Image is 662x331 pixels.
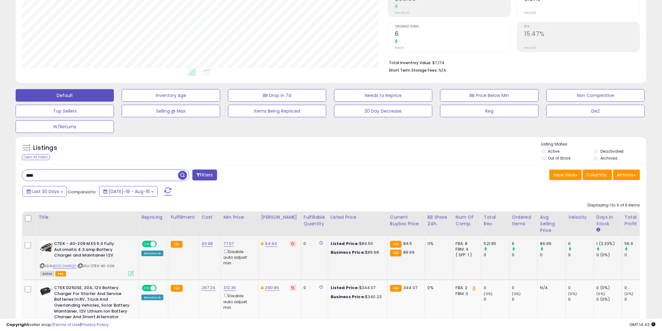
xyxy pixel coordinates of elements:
div: FBM: 4 [456,247,476,252]
div: ASIN: [40,241,134,276]
div: $84.50 [331,241,383,247]
b: CTEK - 40-206 MXS 5.0 Fully Automatic 4.3 amp Battery Charger and Maintainer 12V [54,241,130,260]
div: Fulfillment [171,214,196,221]
span: 84.5 [403,241,412,247]
div: Amazon AI [141,251,163,256]
div: FBA: 2 [456,285,476,291]
button: Inventory Age [122,89,220,102]
a: Privacy Policy [81,322,109,328]
span: N/A [439,67,446,73]
small: (0%) [484,291,493,296]
b: CTEK D250SE, 20A, 12V Battery Charger For Starter And Service Batteries In RV, Truck And Overland... [54,285,130,327]
button: Actions [613,170,640,180]
button: Default [16,89,114,102]
b: Total Inventory Value: [389,60,431,65]
button: Save View [549,170,582,180]
div: Displaying 1 to 6 of 6 items [588,202,640,208]
span: OFF [156,242,166,247]
button: Last 30 Days [23,186,67,197]
span: ON [143,286,150,291]
div: 0 [484,252,509,258]
div: 0 [304,285,323,291]
small: FBA [171,241,182,248]
small: Prev: 0 [395,46,404,50]
span: All listings currently available for purchase on Amazon [40,271,54,277]
span: 344.07 [403,285,417,291]
div: 0 [512,285,537,291]
div: Repricing [141,214,165,221]
div: 0 [568,285,594,291]
p: Listing States: [542,141,646,147]
span: Compared to: [68,189,97,195]
div: Velocity [568,214,591,221]
img: 41BJ2LVTXwS._SL40_.jpg [40,241,53,253]
div: ( SFP: 1 ) [456,252,476,258]
div: [PERSON_NAME] [261,214,298,221]
div: 0 [625,297,650,302]
button: 30 Day Decrease [334,105,432,117]
div: FBM: 3 [456,291,476,297]
small: (0%) [625,291,634,296]
div: $344.07 [331,285,383,291]
div: Title [38,214,136,221]
div: Avg Selling Price [540,214,563,234]
small: FBA [390,250,402,257]
label: Archived [600,155,617,161]
div: Current Buybox Price [390,214,422,227]
div: 0 [512,297,537,302]
small: FBA [171,285,182,292]
div: 0 (0%) [597,252,622,258]
div: FBA: 8 [456,241,476,247]
div: 0 [625,285,650,291]
div: 0 (0%) [597,297,622,302]
div: Listed Price [331,214,385,221]
div: 521.95 [484,241,509,247]
div: 6 [512,241,537,247]
a: 267.24 [202,285,216,291]
span: OFF [156,286,166,291]
div: N/A [540,285,561,291]
img: 412OvW3XrgL._SL40_.jpg [40,285,53,298]
button: Needs to Reprice [334,89,432,102]
div: 1 (3.33%) [597,241,622,247]
small: Days In Stock. [597,227,600,233]
label: Deactivated [600,149,624,154]
label: Out of Stock [548,155,571,161]
a: 312.36 [224,285,236,291]
a: 390.99 [265,285,279,291]
button: Filters [192,170,217,181]
small: FBA [390,241,402,248]
button: Reg [440,105,538,117]
small: (0%) [512,291,521,296]
div: $340.23 [331,294,383,300]
span: [DATE]-18 - Aug-16 [109,188,150,195]
button: Selling @ Max [122,105,220,117]
div: Disable auto adjust min [224,248,254,266]
div: Amazon AI [141,295,163,300]
b: Listed Price: [331,241,359,247]
div: 0% [428,285,448,291]
a: Terms of Use [53,322,80,328]
h2: 6 [395,30,511,39]
span: 2025-09-16 14:43 GMT [630,322,656,328]
div: $89.98 [331,250,383,255]
span: Ordered Items [395,25,511,28]
div: 0 [484,297,509,302]
small: FBA [390,285,402,292]
div: 0 [512,252,537,258]
button: De2 [547,105,645,117]
div: Disable auto adjust min [224,293,254,310]
button: Top Sellers [16,105,114,117]
a: 60.98 [202,241,213,247]
div: Days In Stock [597,214,619,227]
div: BB Share 24h. [428,214,451,227]
button: [DATE]-18 - Aug-16 [99,186,158,197]
div: 0 [540,252,566,258]
h2: 15.47% [524,30,640,39]
div: 0 (0%) [597,285,622,291]
strong: Copyright [6,322,29,328]
a: 94.94 [265,241,277,247]
button: Columns [583,170,612,180]
b: Short Term Storage Fees: [389,68,438,73]
small: (0%) [568,291,577,296]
